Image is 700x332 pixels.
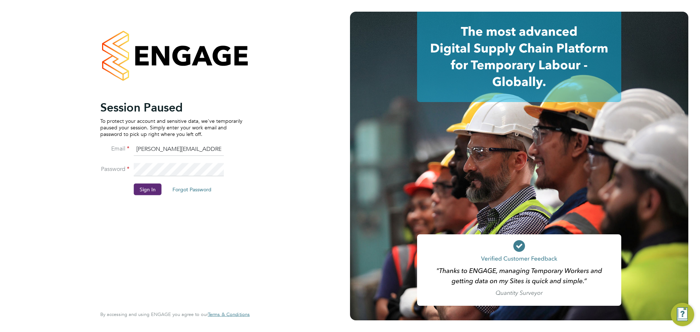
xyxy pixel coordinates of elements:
a: Terms & Conditions [208,312,250,317]
span: Terms & Conditions [208,311,250,317]
span: By accessing and using ENGAGE you agree to our [100,311,250,317]
input: Enter your work email... [134,143,224,156]
button: Sign In [134,183,162,195]
h2: Session Paused [100,100,242,114]
label: Email [100,145,129,152]
label: Password [100,165,129,173]
button: Forgot Password [167,183,217,195]
p: To protect your account and sensitive data, we've temporarily paused your session. Simply enter y... [100,117,242,137]
button: Engage Resource Center [671,303,694,326]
